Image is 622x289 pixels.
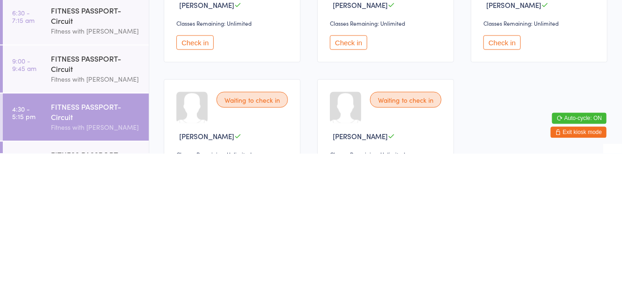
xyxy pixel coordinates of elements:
div: Fitness with [PERSON_NAME] [51,258,141,268]
div: Fitness Passport- Women's Fitness Studio [67,56,130,67]
div: FITNESS PASSPORT- Circuit [51,141,141,162]
div: Fitness with [PERSON_NAME] [51,162,141,172]
div: Classes Remaining: Unlimited [483,23,598,31]
div: FITNESS PASSPORT- Circuit [51,237,141,258]
time: 4:30 - 5:15 pm [12,241,35,256]
span: [PERSON_NAME] [333,135,388,145]
div: Events for [12,41,58,56]
span: [PERSON_NAME] [486,135,541,145]
div: Fitness with [PERSON_NAME] [51,210,141,220]
a: 5:30 -6:15 amFITNESS PASSPORT- CircuitFitness with [PERSON_NAME] [3,85,149,132]
div: At [67,41,130,56]
img: image1683864500.png [176,96,208,127]
button: Check in [483,171,521,185]
span: [PERSON_NAME] [333,267,388,277]
div: Waiting to check in [370,96,441,112]
div: Classes Remaining: Unlimited [483,155,598,162]
div: FITNESS PASSPORT- Circuit [51,189,141,210]
span: [PERSON_NAME] [333,4,388,14]
time: 5:30 - 6:15 am [12,97,35,112]
a: 6:30 -7:15 amFITNESS PASSPORT- CircuitFitness with [PERSON_NAME] [3,133,149,180]
img: Fitness with Zoe [9,7,44,32]
a: 4:30 -5:15 pmFITNESS PASSPORT- CircuitFitness with [PERSON_NAME] [3,229,149,276]
span: [PERSON_NAME] [179,135,234,145]
div: Waiting to check in [524,96,595,112]
div: Classes Remaining: Unlimited [330,23,444,31]
div: Waiting to check in [217,227,288,243]
a: [DATE] [12,56,35,67]
button: Check in [330,39,367,54]
div: Waiting to check in [217,96,288,112]
button: Check in [176,39,214,54]
button: Check in [330,171,367,185]
time: 9:00 - 9:45 am [12,193,36,208]
span: [PERSON_NAME] [179,267,234,277]
div: Classes Remaining: Unlimited [330,155,444,162]
div: Fitness with [PERSON_NAME] [51,113,141,124]
span: [PERSON_NAME] [179,4,234,14]
div: Waiting to check in [370,227,441,243]
button: Exit kiosk mode [551,262,607,274]
button: Check in [176,171,214,185]
button: Auto-cycle: ON [552,248,607,260]
div: Classes Remaining: Unlimited [176,23,291,31]
button: Check in [483,39,521,54]
div: FITNESS PASSPORT- Circuit [51,93,141,113]
a: 9:00 -9:45 amFITNESS PASSPORT- CircuitFitness with [PERSON_NAME] [3,181,149,228]
time: 6:30 - 7:15 am [12,145,35,160]
img: image1752455237.png [330,96,361,127]
span: [PERSON_NAME] [486,4,541,14]
div: Classes Remaining: Unlimited [176,155,291,162]
img: image1753650378.png [483,96,515,127]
